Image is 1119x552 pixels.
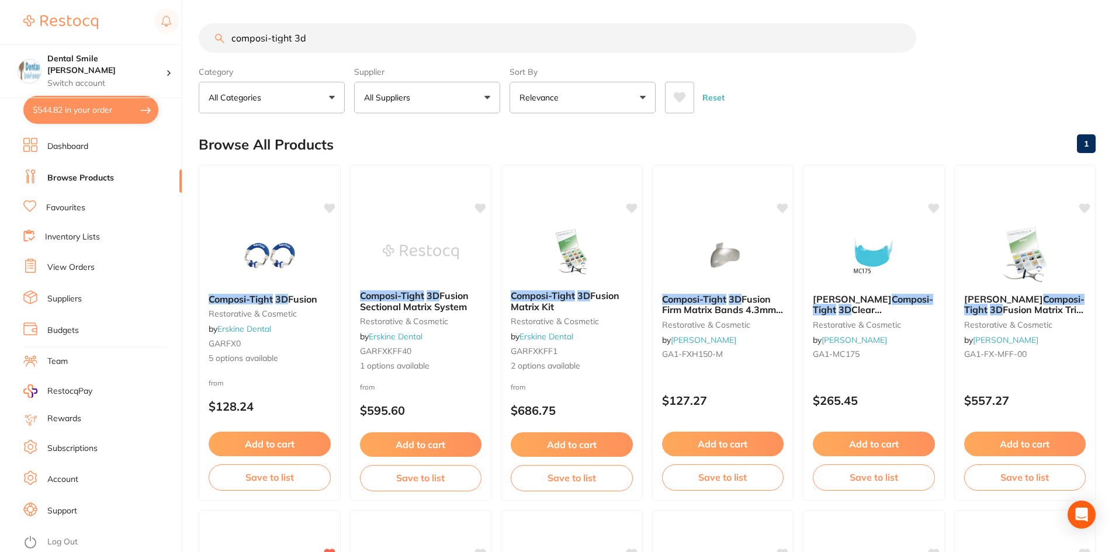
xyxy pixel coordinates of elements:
[23,9,98,36] a: Restocq Logo
[369,331,422,342] a: Erskine Dental
[217,324,271,334] a: Erskine Dental
[383,223,459,281] img: Composi-Tight 3D Fusion Sectional Matrix System
[360,346,411,356] span: GARFXKFF40
[662,293,726,305] em: Composi-Tight
[364,92,415,103] p: All Suppliers
[964,432,1086,456] button: Add to cart
[23,384,37,398] img: RestocqPay
[360,465,482,491] button: Save to list
[577,290,590,301] em: 3D
[360,290,469,312] span: Fusion Sectional Matrix System
[964,293,1043,305] span: [PERSON_NAME]
[813,294,935,315] b: Garrison Composi-Tight 3D Clear Molar, 100-Pack
[209,432,331,456] button: Add to cart
[662,293,783,327] span: Fusion Firm Matrix Bands 4.3mm w/ext x 50
[813,394,935,407] p: $265.45
[209,324,271,334] span: by
[209,353,331,364] span: 5 options available
[662,464,784,490] button: Save to list
[47,172,114,184] a: Browse Products
[964,304,1085,326] span: Fusion Matrix Trial Kit - Includes 2 Rings
[813,304,919,337] span: Clear [MEDICAL_DATA], 100-Pack
[354,67,500,77] label: Supplier
[360,360,482,372] span: 1 options available
[964,294,1086,315] b: Garrison Composi-Tight 3D Fusion Matrix Trial Kit - Includes 2 Rings
[839,304,851,315] em: 3D
[360,331,422,342] span: by
[47,262,95,273] a: View Orders
[662,394,784,407] p: $127.27
[23,384,92,398] a: RestocqPay
[354,82,500,113] button: All Suppliers
[45,231,100,243] a: Inventory Lists
[47,53,166,76] h4: Dental Smile Frankston
[964,349,1027,359] span: GA1-FX-MFF-00
[671,335,736,345] a: [PERSON_NAME]
[288,293,317,305] span: Fusion
[990,304,1003,315] em: 3D
[209,294,331,304] b: Composi-Tight 3D Fusion
[662,349,723,359] span: GA1-FXH150-M
[533,223,609,281] img: Composi-Tight 3D Fusion Matrix Kit
[511,360,633,372] span: 2 options available
[964,293,1085,315] em: Composi-Tight
[47,325,79,336] a: Budgets
[209,464,331,490] button: Save to list
[360,404,482,417] p: $595.60
[199,67,345,77] label: Category
[47,505,77,517] a: Support
[360,290,424,301] em: Composi-Tight
[964,464,1086,490] button: Save to list
[511,290,633,312] b: Composi-Tight 3D Fusion Matrix Kit
[47,413,81,425] a: Rewards
[510,82,656,113] button: Relevance
[662,320,784,329] small: restorative & cosmetic
[209,400,331,413] p: $128.24
[662,335,736,345] span: by
[427,290,439,301] em: 3D
[519,92,563,103] p: Relevance
[199,23,916,53] input: Search Products
[209,309,331,318] small: restorative & cosmetic
[662,294,784,315] b: Composi-Tight 3D Fusion Firm Matrix Bands 4.3mm w/ext x 50
[973,335,1038,345] a: [PERSON_NAME]
[275,293,288,305] em: 3D
[360,290,482,312] b: Composi-Tight 3D Fusion Sectional Matrix System
[47,141,88,152] a: Dashboard
[511,331,573,342] span: by
[360,383,375,391] span: from
[209,379,224,387] span: from
[47,443,98,454] a: Subscriptions
[813,335,887,345] span: by
[1068,501,1096,529] div: Open Intercom Messenger
[511,404,633,417] p: $686.75
[729,293,742,305] em: 3D
[519,331,573,342] a: Erskine Dental
[964,320,1086,329] small: restorative & cosmetic
[813,349,860,359] span: GA1-MC175
[511,317,633,326] small: restorative & cosmetic
[209,92,266,103] p: All Categories
[47,386,92,397] span: RestocqPay
[510,67,656,77] label: Sort By
[511,432,633,457] button: Add to cart
[47,78,166,89] p: Switch account
[199,137,334,153] h2: Browse All Products
[511,346,557,356] span: GARFXKFF1
[1077,132,1096,155] a: 1
[699,82,728,113] button: Reset
[47,474,78,485] a: Account
[23,533,178,552] button: Log Out
[47,293,82,305] a: Suppliers
[199,82,345,113] button: All Categories
[813,293,933,315] em: Composi-Tight
[360,317,482,326] small: restorative & cosmetic
[964,394,1086,407] p: $557.27
[964,335,1038,345] span: by
[47,536,78,548] a: Log Out
[662,432,784,456] button: Add to cart
[987,226,1063,284] img: Garrison Composi-Tight 3D Fusion Matrix Trial Kit - Includes 2 Rings
[511,290,619,312] span: Fusion Matrix Kit
[813,293,892,305] span: [PERSON_NAME]
[822,335,887,345] a: [PERSON_NAME]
